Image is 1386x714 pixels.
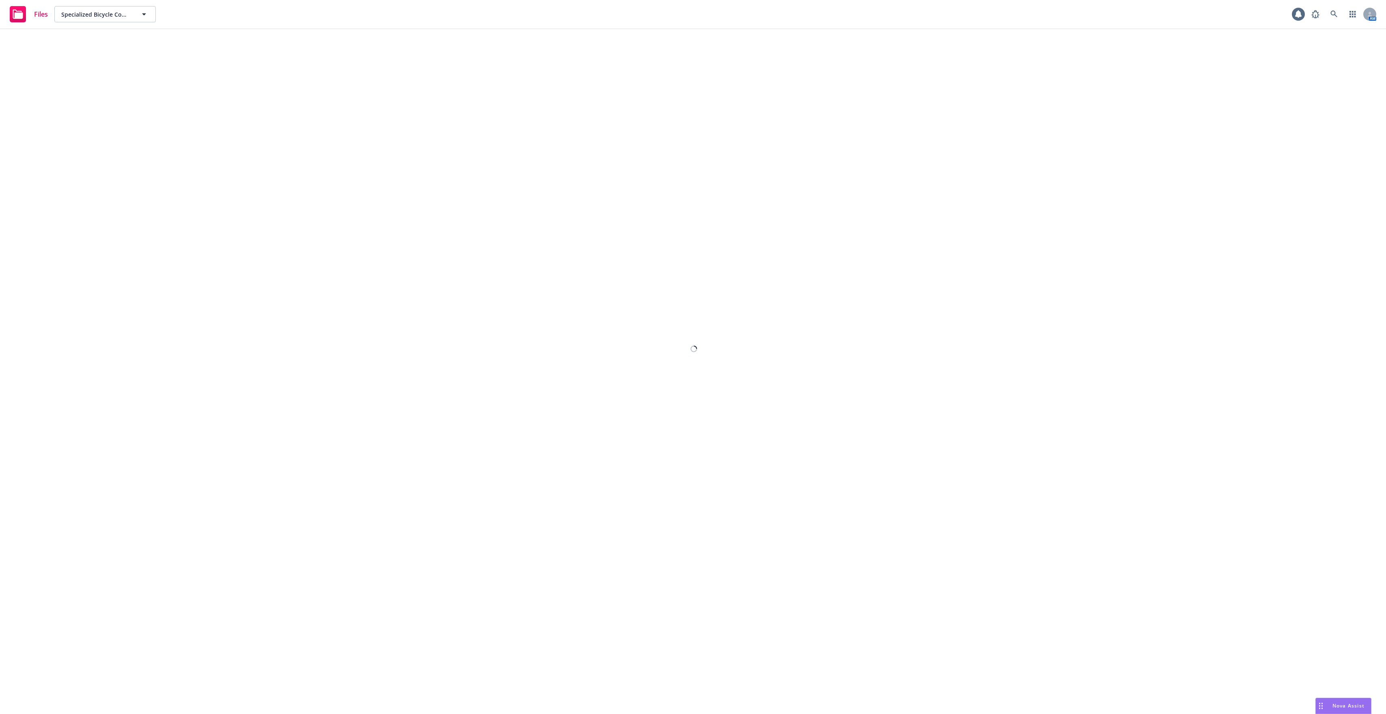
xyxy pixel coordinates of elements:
button: Nova Assist [1315,698,1371,714]
div: Drag to move [1316,698,1326,714]
span: Files [34,11,48,17]
span: Nova Assist [1332,702,1364,709]
a: Files [6,3,51,26]
a: Switch app [1345,6,1361,22]
a: Report a Bug [1307,6,1324,22]
span: Specialized Bicycle Components [61,10,131,19]
a: Search [1326,6,1342,22]
button: Specialized Bicycle Components [54,6,156,22]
